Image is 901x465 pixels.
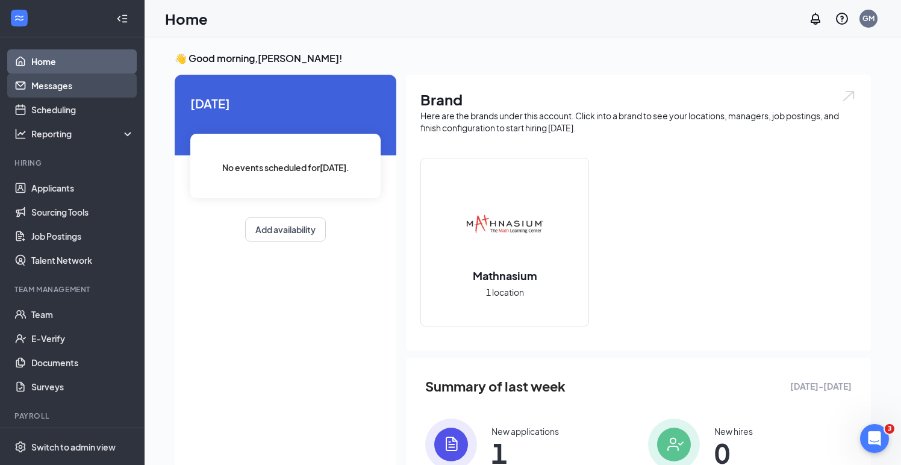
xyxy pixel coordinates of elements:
span: 0 [714,442,753,464]
span: 1 location [486,286,524,299]
a: Applicants [31,176,134,200]
div: Hiring [14,158,132,168]
svg: QuestionInfo [835,11,849,26]
a: Team [31,302,134,326]
div: New hires [714,425,753,437]
a: Sourcing Tools [31,200,134,224]
h1: Home [165,8,208,29]
a: Scheduling [31,98,134,122]
div: Switch to admin view [31,441,116,453]
div: GM [862,13,874,23]
div: Team Management [14,284,132,295]
div: Here are the brands under this account. Click into a brand to see your locations, managers, job p... [420,110,856,134]
iframe: Intercom live chat [860,424,889,453]
span: 3 [885,424,894,434]
a: Messages [31,73,134,98]
h2: Mathnasium [461,268,549,283]
span: No events scheduled for [DATE] . [222,161,349,174]
a: Home [31,49,134,73]
a: Documents [31,351,134,375]
div: Payroll [14,411,132,421]
svg: Analysis [14,128,26,140]
a: Talent Network [31,248,134,272]
a: Job Postings [31,224,134,248]
span: [DATE] - [DATE] [790,379,852,393]
span: [DATE] [190,94,381,113]
img: Mathnasium [466,186,543,263]
a: E-Verify [31,326,134,351]
span: Summary of last week [425,376,566,397]
svg: Collapse [116,13,128,25]
svg: Settings [14,441,26,453]
div: New applications [491,425,559,437]
div: Reporting [31,128,135,140]
a: Surveys [31,375,134,399]
button: Add availability [245,217,326,242]
h3: 👋 Good morning, [PERSON_NAME] ! [175,52,871,65]
svg: WorkstreamLogo [13,12,25,24]
span: 1 [491,442,559,464]
h1: Brand [420,89,856,110]
svg: Notifications [808,11,823,26]
img: open.6027fd2a22e1237b5b06.svg [841,89,856,103]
